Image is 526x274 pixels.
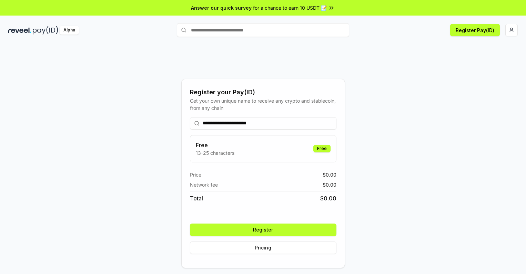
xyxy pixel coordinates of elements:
[190,224,336,236] button: Register
[196,141,234,149] h3: Free
[323,171,336,178] span: $ 0.00
[196,149,234,157] p: 13-25 characters
[190,171,201,178] span: Price
[320,194,336,202] span: $ 0.00
[8,26,31,35] img: reveel_dark
[60,26,79,35] div: Alpha
[190,97,336,112] div: Get your own unique name to receive any crypto and stablecoin, from any chain
[190,194,203,202] span: Total
[253,4,327,11] span: for a chance to earn 10 USDT 📝
[190,181,218,188] span: Network fee
[190,242,336,254] button: Pricing
[191,4,252,11] span: Answer our quick survey
[323,181,336,188] span: $ 0.00
[450,24,500,36] button: Register Pay(ID)
[190,87,336,97] div: Register your Pay(ID)
[313,145,331,152] div: Free
[33,26,58,35] img: pay_id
